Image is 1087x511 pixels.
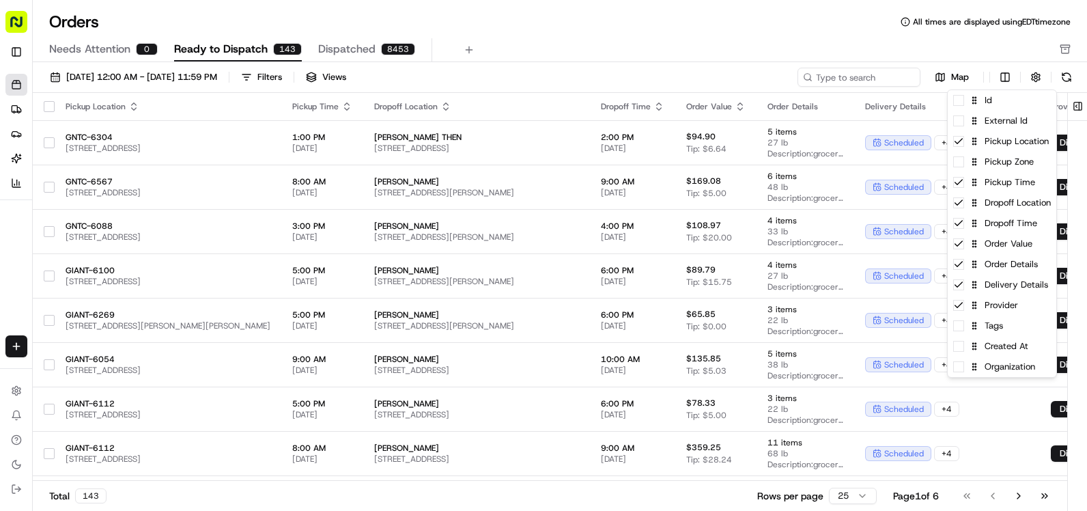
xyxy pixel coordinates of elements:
[129,198,219,212] span: API Documentation
[948,275,1056,295] div: Delivery Details
[948,254,1056,275] div: Order Details
[110,193,225,217] a: 💻API Documentation
[948,336,1056,357] div: Created At
[14,55,249,77] p: Welcome 👋
[14,199,25,210] div: 📗
[948,357,1056,377] div: Organization
[232,135,249,151] button: Start new chat
[8,193,110,217] a: 📗Knowledge Base
[46,144,173,155] div: We're available if you need us!
[115,199,126,210] div: 💻
[948,234,1056,254] div: Order Value
[948,172,1056,193] div: Pickup Time
[27,198,104,212] span: Knowledge Base
[36,88,225,102] input: Clear
[14,130,38,155] img: 1736555255976-a54dd68f-1ca7-489b-9aae-adbdc363a1c4
[948,213,1056,234] div: Dropoff Time
[948,111,1056,131] div: External Id
[14,14,41,41] img: Nash
[948,295,1056,316] div: Provider
[96,231,165,242] a: Powered byPylon
[948,90,1056,111] div: Id
[948,193,1056,213] div: Dropoff Location
[948,152,1056,172] div: Pickup Zone
[46,130,224,144] div: Start new chat
[948,131,1056,152] div: Pickup Location
[948,316,1056,336] div: Tags
[136,232,165,242] span: Pylon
